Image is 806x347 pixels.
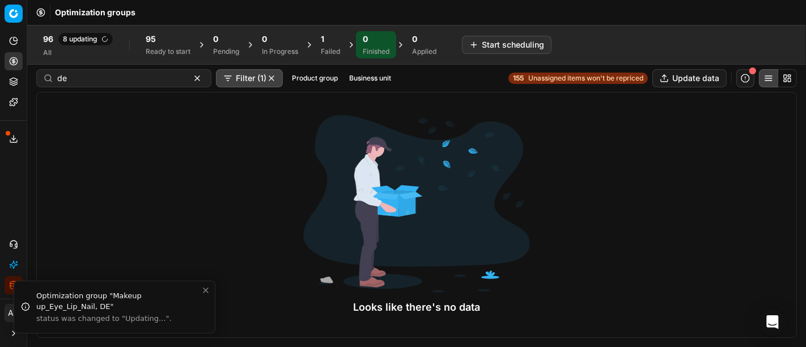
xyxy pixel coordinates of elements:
[462,36,552,54] button: Start scheduling
[36,290,201,312] div: Optimization group "Makeup up_Eye_Lip_Nail, DE"
[36,314,201,324] div: status was changed to "Updating...".
[287,71,342,85] button: Product group
[43,33,53,45] span: 96
[412,47,436,56] div: Applied
[321,33,324,45] span: 1
[213,33,218,45] span: 0
[363,47,389,56] div: Finished
[146,47,190,56] div: Ready to start
[303,299,530,315] div: Looks like there's no data
[363,33,368,45] span: 0
[513,74,524,83] strong: 155
[55,7,135,18] span: Optimization groups
[508,73,648,84] a: 155Unassigned items won't be repriced
[528,74,643,83] span: Unassigned items won't be repriced
[262,47,298,56] div: In Progress
[58,32,113,46] span: 8 updating
[652,69,727,87] button: Update data
[199,283,213,297] button: Close toast
[412,33,417,45] span: 0
[216,69,283,87] button: Filter (1)
[5,304,23,322] button: AC
[759,308,786,336] div: Open Intercom Messenger
[5,304,22,321] span: AC
[43,48,113,57] div: All
[262,33,267,45] span: 0
[345,71,396,85] button: Business unit
[321,47,340,56] div: Failed
[55,7,135,18] nav: breadcrumb
[57,73,181,84] input: Search
[146,33,156,45] span: 95
[213,47,239,56] div: Pending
